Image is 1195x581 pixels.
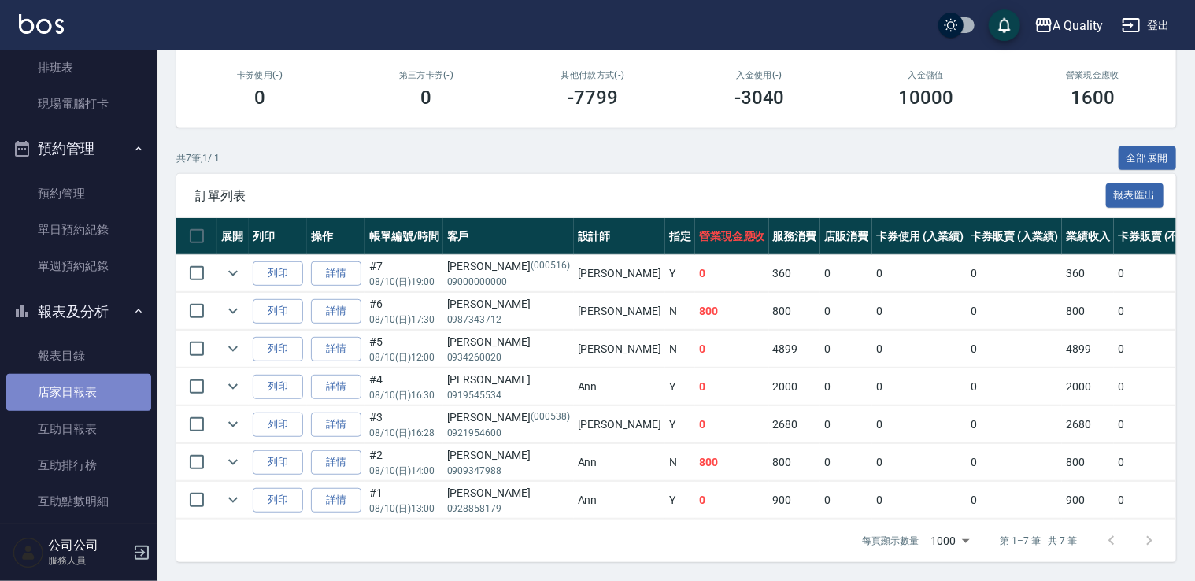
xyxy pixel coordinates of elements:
[872,482,967,519] td: 0
[695,293,769,330] td: 800
[369,350,439,365] p: 08/10 (日) 12:00
[820,444,872,481] td: 0
[365,293,443,330] td: #6
[253,488,303,513] button: 列印
[1001,534,1077,548] p: 第 1–7 筆 共 7 筆
[365,331,443,368] td: #5
[447,485,570,501] div: [PERSON_NAME]
[820,331,872,368] td: 0
[1062,218,1114,255] th: 業績收入
[820,293,872,330] td: 0
[221,375,245,398] button: expand row
[1106,183,1164,208] button: 報表匯出
[253,261,303,286] button: 列印
[48,538,128,553] h5: 公司公司
[311,261,361,286] a: 詳情
[253,413,303,437] button: 列印
[1062,444,1114,481] td: 800
[820,406,872,443] td: 0
[574,368,665,405] td: Ann
[311,450,361,475] a: 詳情
[574,293,665,330] td: [PERSON_NAME]
[365,218,443,255] th: 帳單編號/時間
[253,299,303,324] button: 列印
[447,409,570,426] div: [PERSON_NAME]
[967,406,1063,443] td: 0
[967,293,1063,330] td: 0
[820,218,872,255] th: 店販消費
[6,338,151,374] a: 報表目錄
[221,450,245,474] button: expand row
[1062,406,1114,443] td: 2680
[176,151,220,165] p: 共 7 筆, 1 / 1
[253,375,303,399] button: 列印
[574,482,665,519] td: Ann
[447,464,570,478] p: 0909347988
[967,218,1063,255] th: 卡券販賣 (入業績)
[820,482,872,519] td: 0
[531,409,570,426] p: (000538)
[769,255,821,292] td: 360
[6,50,151,86] a: 排班表
[769,331,821,368] td: 4899
[1106,187,1164,202] a: 報表匯出
[421,87,432,109] h3: 0
[447,350,570,365] p: 0934260020
[734,87,785,109] h3: -3040
[872,444,967,481] td: 0
[369,388,439,402] p: 08/10 (日) 16:30
[1062,293,1114,330] td: 800
[1062,368,1114,405] td: 2000
[665,368,695,405] td: Y
[769,482,821,519] td: 900
[369,313,439,327] p: 08/10 (日) 17:30
[307,218,365,255] th: 操作
[221,261,245,285] button: expand row
[6,128,151,169] button: 預約管理
[1115,11,1176,40] button: 登出
[695,406,769,443] td: 0
[574,218,665,255] th: 設計師
[769,368,821,405] td: 2000
[48,553,128,568] p: 服務人員
[872,293,967,330] td: 0
[862,534,919,548] p: 每頁顯示數量
[967,444,1063,481] td: 0
[967,482,1063,519] td: 0
[769,218,821,255] th: 服務消費
[221,299,245,323] button: expand row
[1062,255,1114,292] td: 360
[665,293,695,330] td: N
[447,313,570,327] p: 0987343712
[574,444,665,481] td: Ann
[568,87,618,109] h3: -7799
[925,520,975,562] div: 1000
[369,501,439,516] p: 08/10 (日) 13:00
[769,406,821,443] td: 2680
[447,275,570,289] p: 09000000000
[695,368,769,405] td: 0
[574,331,665,368] td: [PERSON_NAME]
[195,188,1106,204] span: 訂單列表
[6,520,151,556] a: 設計師日報表
[447,372,570,388] div: [PERSON_NAME]
[6,291,151,332] button: 報表及分析
[695,218,769,255] th: 營業現金應收
[899,87,954,109] h3: 10000
[665,406,695,443] td: Y
[872,368,967,405] td: 0
[447,447,570,464] div: [PERSON_NAME]
[6,483,151,520] a: 互助點數明細
[665,482,695,519] td: Y
[665,331,695,368] td: N
[574,255,665,292] td: [PERSON_NAME]
[967,255,1063,292] td: 0
[695,444,769,481] td: 800
[311,413,361,437] a: 詳情
[872,218,967,255] th: 卡券使用 (入業績)
[447,426,570,440] p: 0921954600
[665,444,695,481] td: N
[6,212,151,248] a: 單日預約紀錄
[221,488,245,512] button: expand row
[447,388,570,402] p: 0919545534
